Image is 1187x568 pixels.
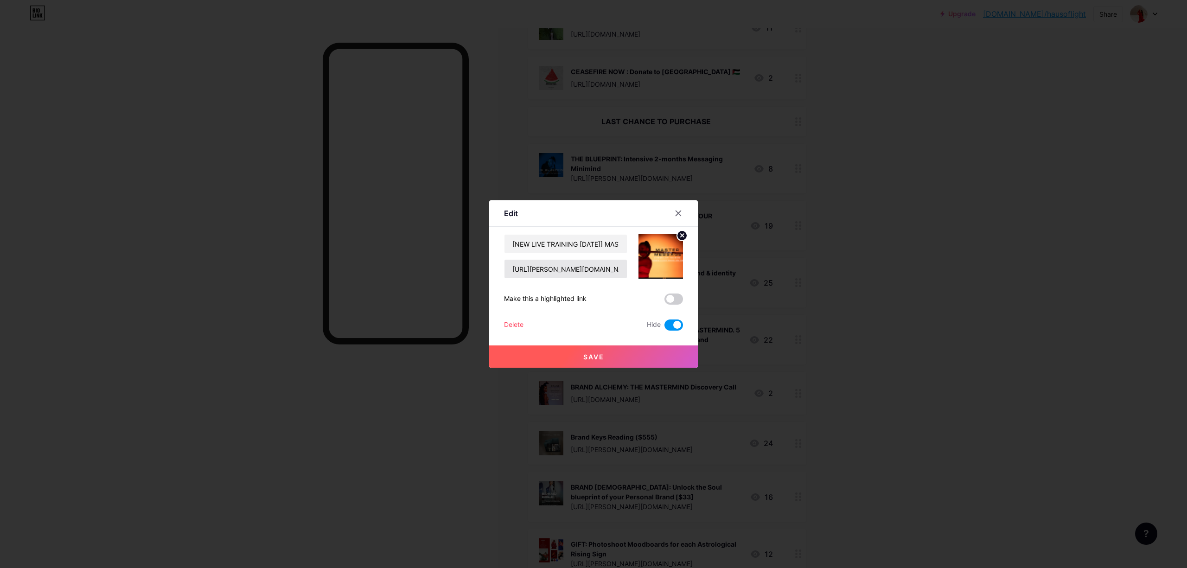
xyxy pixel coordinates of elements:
[504,319,523,331] div: Delete
[647,319,661,331] span: Hide
[504,235,627,253] input: Title
[638,234,683,279] img: link_thumbnail
[489,345,698,368] button: Save
[504,294,587,305] div: Make this a highlighted link
[583,353,604,361] span: Save
[504,260,627,278] input: URL
[504,208,518,219] div: Edit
